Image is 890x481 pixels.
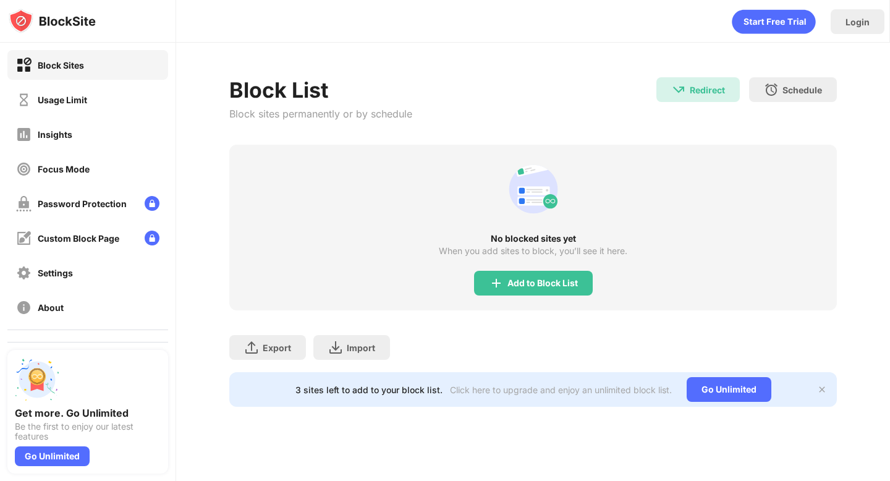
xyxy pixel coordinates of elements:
div: 3 sites left to add to your block list. [295,385,443,395]
div: Click here to upgrade and enjoy an unlimited block list. [450,385,672,395]
div: Block sites permanently or by schedule [229,108,412,120]
div: Password Protection [38,198,127,209]
img: about-off.svg [16,300,32,315]
img: time-usage-off.svg [16,92,32,108]
div: Export [263,343,291,353]
div: No blocked sites yet [229,234,836,244]
div: Login [845,17,870,27]
div: About [38,302,64,313]
div: Schedule [782,85,822,95]
div: animation [504,160,563,219]
div: Settings [38,268,73,278]
div: Redirect [690,85,725,95]
img: insights-off.svg [16,127,32,142]
div: Go Unlimited [687,377,771,402]
div: Usage Limit [38,95,87,105]
div: Go Unlimited [15,446,90,466]
img: settings-off.svg [16,265,32,281]
div: Focus Mode [38,164,90,174]
div: Custom Block Page [38,233,119,244]
img: logo-blocksite.svg [9,9,96,33]
div: Import [347,343,375,353]
div: Block List [229,77,412,103]
img: lock-menu.svg [145,231,159,245]
div: animation [732,9,816,34]
img: password-protection-off.svg [16,196,32,211]
div: Be the first to enjoy our latest features [15,422,161,441]
div: Add to Block List [507,278,578,288]
img: lock-menu.svg [145,196,159,211]
div: When you add sites to block, you’ll see it here. [439,246,627,256]
img: push-unlimited.svg [15,357,59,402]
div: Get more. Go Unlimited [15,407,161,419]
img: customize-block-page-off.svg [16,231,32,246]
img: x-button.svg [817,385,827,394]
div: Block Sites [38,60,84,70]
img: block-on.svg [16,57,32,73]
div: Insights [38,129,72,140]
img: focus-off.svg [16,161,32,177]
